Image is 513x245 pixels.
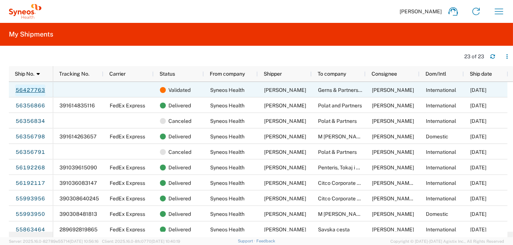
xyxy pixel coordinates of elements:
[426,180,456,186] span: International
[168,98,191,113] span: Delivered
[168,191,191,206] span: Delivered
[470,87,486,93] span: 08/08/2025
[102,239,180,244] span: Client: 2025.16.0-8fc0770
[318,87,413,93] span: Gerns & Partners Rechtsanwälte Notare
[15,177,45,189] a: 56192117
[264,71,282,77] span: Shipper
[210,103,244,108] span: Syneos Health
[210,149,244,155] span: Syneos Health
[470,103,486,108] span: 07/31/2025
[264,149,306,155] span: Nina Patel
[425,71,446,77] span: Dom/Intl
[210,227,244,232] span: Syneos Health
[470,71,492,77] span: Ship date
[210,211,244,217] span: Syneos Health
[9,30,53,39] h2: My Shipments
[210,180,244,186] span: Syneos Health
[318,103,362,108] span: Polat and Partners
[318,227,350,232] span: Savska cesta
[168,129,191,144] span: Delivered
[109,71,126,77] span: Carrier
[59,196,99,201] span: 390308640245
[372,196,457,201] span: Sara Boffo Andre Leite
[372,103,414,108] span: Yigit Kula
[318,134,383,139] span: M Mann Notary
[426,118,456,124] span: International
[318,196,454,201] span: Citco Corporate Management Madrid SLU
[59,71,89,77] span: Tracking No.
[372,227,414,232] span: Dora Dabac
[210,134,244,139] span: Syneos Health
[210,87,244,93] span: Syneos Health
[426,103,456,108] span: International
[264,134,306,139] span: Nina Patel
[110,180,145,186] span: FedEx Express
[372,71,397,77] span: Consignee
[318,118,357,124] span: Polat & Partners
[210,118,244,124] span: Syneos Health
[110,211,145,217] span: FedEx Express
[238,239,256,243] a: Support
[470,134,486,139] span: 07/31/2025
[264,103,306,108] span: Nina Patel
[264,87,306,93] span: Nina Patel
[59,227,98,232] span: 289692819865
[264,118,306,124] span: Nina Patel
[470,165,486,170] span: 07/15/2025
[470,149,486,155] span: 07/31/2025
[210,196,244,201] span: Syneos Health
[15,115,45,127] a: 56356834
[426,227,456,232] span: International
[264,196,306,201] span: Nina Patel
[210,71,245,77] span: From company
[426,196,456,201] span: International
[426,149,456,155] span: International
[264,180,306,186] span: Nina Patel
[168,206,191,222] span: Delivered
[318,165,461,170] span: Penteris, Tokaj i Partnerzy Adwokaci i Radcowie Prawni sp. p.
[470,211,486,217] span: 06/24/2025
[110,134,145,139] span: FedEx Express
[151,239,180,244] span: [DATE] 10:40:19
[15,193,45,205] a: 55993956
[426,134,448,139] span: Domestic
[426,165,456,170] span: International
[318,149,357,155] span: Polat & Partners
[318,180,454,186] span: Citco Corporate Management Madrid SLU
[168,175,191,191] span: Delivered
[372,211,414,217] span: Michelle Mann
[15,131,45,143] a: 56356798
[264,227,306,232] span: Nina Patel
[372,165,414,170] span: Irmina Kondraciuk
[168,82,191,98] span: Validated
[168,144,191,160] span: Canceled
[9,239,99,244] span: Server: 2025.16.0-82789e55714
[264,165,306,170] span: Nina Patel
[110,196,145,201] span: FedEx Express
[15,100,45,112] a: 56356866
[470,180,486,186] span: 07/15/2025
[372,149,414,155] span: Yigit Kula
[372,134,414,139] span: Michelle Mann
[59,165,97,170] span: 391039615090
[372,87,414,93] span: Vedrana Ponseck
[59,103,95,108] span: 391614835116
[110,165,145,170] span: FedEx Express
[168,113,191,129] span: Canceled
[464,53,484,60] div: 23 of 23
[110,227,145,232] span: FedEx Express
[15,71,34,77] span: Ship No.
[15,146,45,158] a: 56356791
[426,211,448,217] span: Domestic
[264,211,306,217] span: Nina Patel
[210,165,244,170] span: Syneos Health
[470,227,486,232] span: 06/12/2025
[470,196,486,201] span: 06/24/2025
[15,84,45,96] a: 56427763
[318,211,383,217] span: M Mann Notary
[110,103,145,108] span: FedEx Express
[256,239,275,243] a: Feedback
[168,222,191,237] span: Delivered
[372,180,457,186] span: Sara Boffo Andre Leite
[400,8,442,15] span: [PERSON_NAME]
